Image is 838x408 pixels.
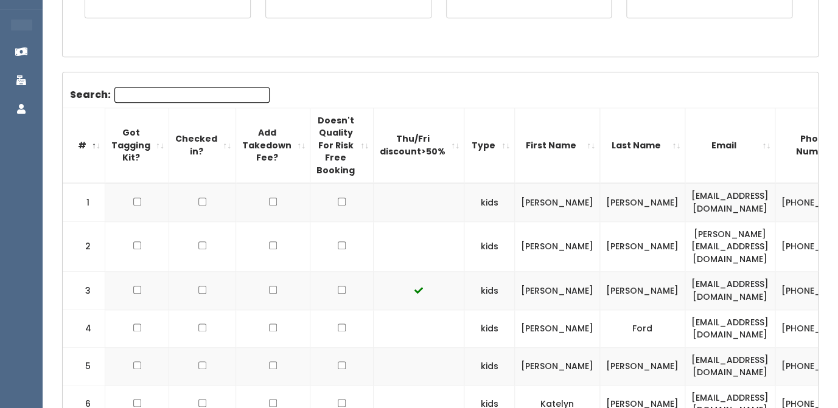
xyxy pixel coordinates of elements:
[685,108,775,183] th: Email: activate to sort column ascending
[515,183,600,221] td: [PERSON_NAME]
[515,272,600,309] td: [PERSON_NAME]
[114,87,270,103] input: Search:
[600,221,685,272] td: [PERSON_NAME]
[685,221,775,272] td: [PERSON_NAME][EMAIL_ADDRESS][DOMAIN_NAME]
[685,309,775,347] td: [EMAIL_ADDRESS][DOMAIN_NAME]
[464,183,515,221] td: kids
[63,272,105,309] td: 3
[105,108,169,183] th: Got Tagging Kit?: activate to sort column ascending
[63,309,105,347] td: 4
[515,108,600,183] th: First Name: activate to sort column ascending
[685,272,775,309] td: [EMAIL_ADDRESS][DOMAIN_NAME]
[374,108,464,183] th: Thu/Fri discount&gt;50%: activate to sort column ascending
[464,221,515,272] td: kids
[600,347,685,385] td: [PERSON_NAME]
[464,272,515,309] td: kids
[464,309,515,347] td: kids
[63,221,105,272] td: 2
[685,183,775,221] td: [EMAIL_ADDRESS][DOMAIN_NAME]
[236,108,310,183] th: Add Takedown Fee?: activate to sort column ascending
[515,347,600,385] td: [PERSON_NAME]
[464,347,515,385] td: kids
[685,347,775,385] td: [EMAIL_ADDRESS][DOMAIN_NAME]
[515,309,600,347] td: [PERSON_NAME]
[600,309,685,347] td: Ford
[600,108,685,183] th: Last Name: activate to sort column ascending
[63,108,105,183] th: #: activate to sort column descending
[600,183,685,221] td: [PERSON_NAME]
[310,108,374,183] th: Doesn't Quality For Risk Free Booking : activate to sort column ascending
[63,183,105,221] td: 1
[169,108,236,183] th: Checked in?: activate to sort column ascending
[70,87,270,103] label: Search:
[515,221,600,272] td: [PERSON_NAME]
[600,272,685,309] td: [PERSON_NAME]
[63,347,105,385] td: 5
[464,108,515,183] th: Type: activate to sort column ascending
